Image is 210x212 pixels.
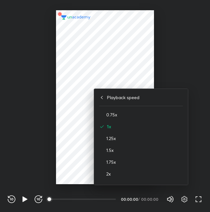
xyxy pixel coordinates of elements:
h4: 1.5x [106,147,183,153]
h4: 1x [107,123,183,130]
h4: 1.75x [106,159,183,165]
h4: 0.75x [106,111,183,118]
h4: 1.25x [106,135,183,142]
h4: 2x [106,170,183,177]
img: activeRate.6640ab9b.svg [99,124,104,129]
h4: Playback speed [107,94,140,101]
